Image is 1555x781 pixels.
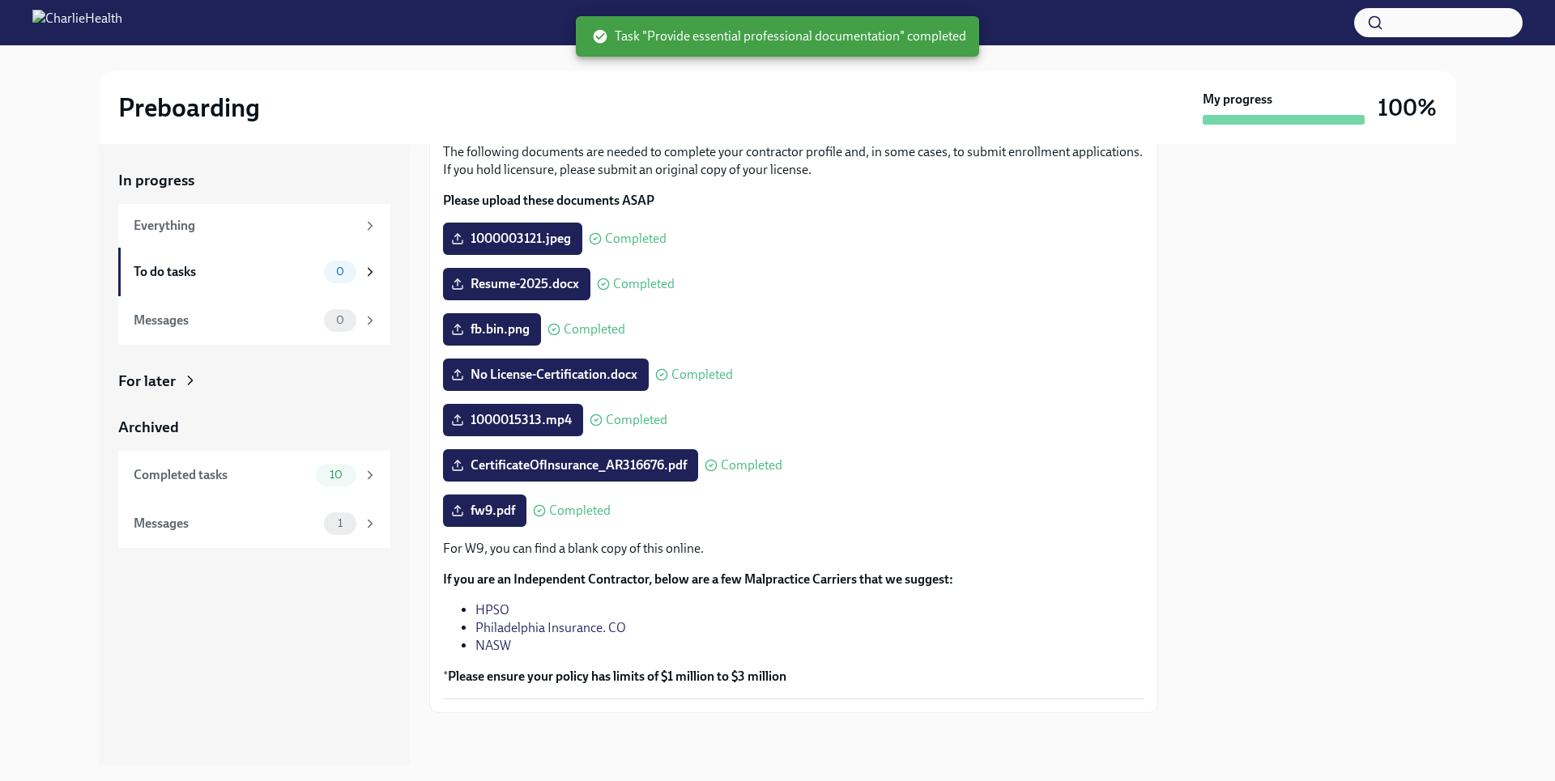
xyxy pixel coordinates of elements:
label: 1000015313.mp4 [443,404,583,436]
a: For later [118,371,390,392]
strong: My progress [1203,91,1272,108]
span: Completed [606,414,667,427]
span: 0 [326,314,354,326]
strong: If you are an Independent Contractor, below are a few Malpractice Carriers that we suggest: [443,571,953,587]
span: fb.bin.png [454,321,530,337]
label: fw9.pdf [443,494,526,527]
a: Philadelphia Insurance. CO [475,620,626,635]
span: Completed [671,368,733,381]
a: Archived [118,417,390,438]
h2: Preboarding [118,91,260,124]
a: HPSO [475,602,509,618]
div: Messages [134,312,317,329]
a: To do tasks0 [118,248,390,296]
h3: 100% [1378,93,1437,122]
span: fw9.pdf [454,503,515,519]
span: Completed [564,323,625,336]
span: No License-Certification.docx [454,367,637,383]
p: The following documents are needed to complete your contractor profile and, in some cases, to sub... [443,143,1144,179]
label: Resume-2025.docx [443,268,590,300]
span: 1000003121.jpeg [454,231,571,247]
label: No License-Certification.docx [443,359,649,391]
span: CertificateOfInsurance_AR316676.pdf [454,457,687,473]
strong: Please upload these documents ASAP [443,193,654,208]
img: CharlieHealth [32,10,122,36]
a: Everything [118,204,390,248]
span: Completed [549,504,611,517]
a: Messages1 [118,499,390,548]
a: Completed tasks10 [118,451,390,499]
div: For later [118,371,176,392]
label: 1000003121.jpeg [443,223,582,255]
a: NASW [475,638,511,653]
label: fb.bin.png [443,313,541,346]
span: Completed [721,459,782,472]
p: For W9, you can find a blank copy of this online. [443,540,1144,558]
span: 1000015313.mp4 [454,412,572,428]
div: Messages [134,515,317,533]
a: Messages0 [118,296,390,345]
a: In progress [118,170,390,191]
label: CertificateOfInsurance_AR316676.pdf [443,449,698,482]
span: Resume-2025.docx [454,276,579,292]
strong: Please ensure your policy has limits of $1 million to $3 million [448,669,786,684]
div: Completed tasks [134,466,309,484]
span: 0 [326,265,354,278]
div: Everything [134,217,356,235]
span: Completed [613,278,675,291]
span: Task "Provide essential professional documentation" completed [592,28,966,45]
span: 1 [328,517,352,529]
span: Completed [605,232,667,245]
span: 10 [320,469,352,481]
div: To do tasks [134,263,317,281]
